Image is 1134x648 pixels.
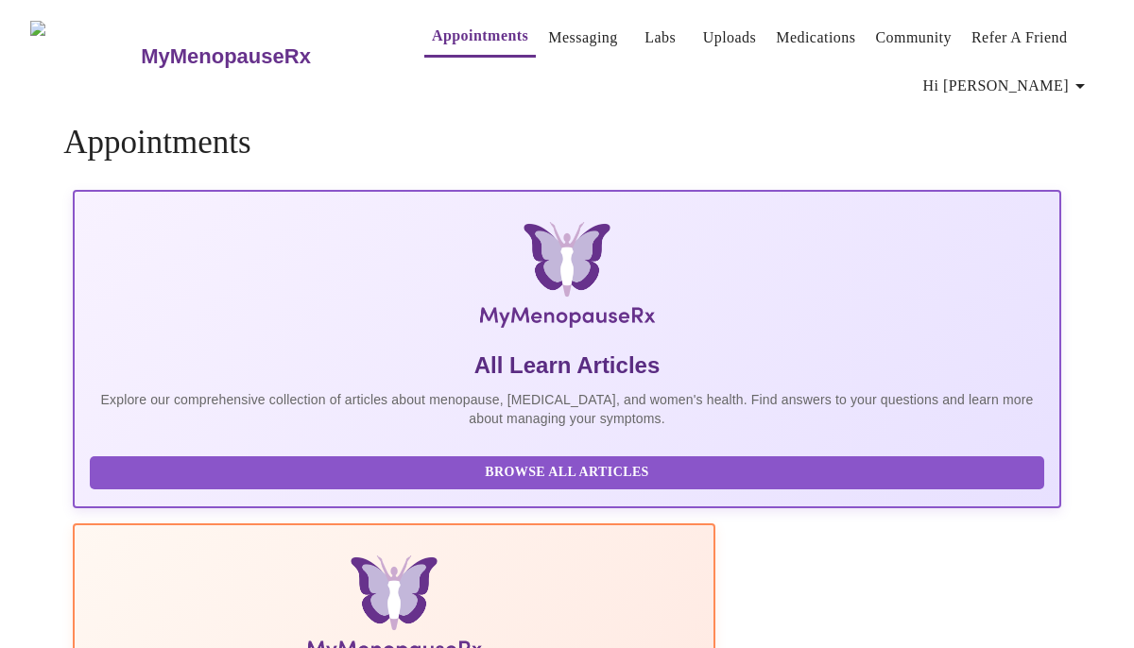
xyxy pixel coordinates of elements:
button: Labs [630,19,691,57]
a: Labs [644,25,676,51]
button: Messaging [541,19,625,57]
button: Hi [PERSON_NAME] [916,67,1099,105]
a: Appointments [432,23,528,49]
h5: All Learn Articles [90,350,1044,381]
img: MyMenopauseRx Logo [30,21,139,92]
span: Browse All Articles [109,461,1025,485]
button: Browse All Articles [90,456,1044,489]
a: Medications [776,25,855,51]
a: Messaging [548,25,617,51]
button: Appointments [424,17,536,58]
img: MyMenopauseRx Logo [238,222,896,335]
a: Browse All Articles [90,463,1049,479]
button: Refer a Friend [964,19,1075,57]
a: Uploads [703,25,757,51]
button: Uploads [696,19,765,57]
span: Hi [PERSON_NAME] [923,73,1091,99]
button: Community [868,19,959,57]
a: MyMenopauseRx [139,24,387,90]
a: Refer a Friend [971,25,1068,51]
p: Explore our comprehensive collection of articles about menopause, [MEDICAL_DATA], and women's hea... [90,390,1044,428]
h3: MyMenopauseRx [141,44,311,69]
button: Medications [768,19,863,57]
a: Community [875,25,952,51]
h4: Appointments [63,124,1071,162]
